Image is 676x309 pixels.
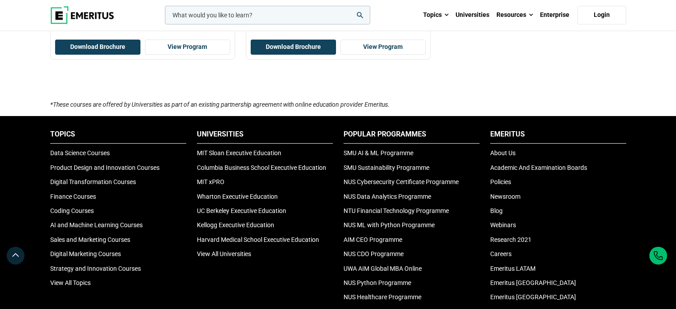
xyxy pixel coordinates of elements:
button: Download Brochure [55,40,140,55]
a: Emeritus [GEOGRAPHIC_DATA] [490,279,576,286]
a: View Program [145,40,230,55]
a: Blog [490,207,503,214]
a: View All Universities [197,250,251,257]
a: About Us [490,149,516,157]
i: *These courses are offered by Universities as part of an existing partnership agreement with onli... [50,101,390,108]
a: Newsroom [490,193,520,200]
a: NUS CDO Programme [344,250,404,257]
a: View Program [340,40,426,55]
a: SMU AI & ML Programme [344,149,413,157]
a: UWA AIM Global MBA Online [344,265,422,272]
a: MIT xPRO [197,178,224,185]
a: Harvard Medical School Executive Education [197,236,319,243]
a: Digital Marketing Courses [50,250,121,257]
a: View All Topics [50,279,91,286]
a: NUS ML with Python Programme [344,221,435,229]
a: Policies [490,178,511,185]
a: Wharton Executive Education [197,193,278,200]
input: woocommerce-product-search-field-0 [165,6,370,24]
a: NUS Healthcare Programme [344,293,421,301]
a: AIM CEO Programme [344,236,402,243]
a: NUS Cybersecurity Certificate Programme [344,178,459,185]
a: Academic And Examination Boards [490,164,587,171]
a: NUS Data Analytics Programme [344,193,431,200]
a: Data Science Courses [50,149,110,157]
a: Careers [490,250,512,257]
a: NTU Financial Technology Programme [344,207,449,214]
a: AI and Machine Learning Courses [50,221,143,229]
a: SMU Sustainability Programme [344,164,429,171]
a: NUS Python Programme [344,279,411,286]
a: Columbia Business School Executive Education [197,164,326,171]
a: MIT Sloan Executive Education [197,149,281,157]
a: Coding Courses [50,207,94,214]
a: Kellogg Executive Education [197,221,274,229]
a: Finance Courses [50,193,96,200]
button: Download Brochure [251,40,336,55]
a: Strategy and Innovation Courses [50,265,141,272]
a: Product Design and Innovation Courses [50,164,160,171]
a: Login [577,6,626,24]
a: Research 2021 [490,236,532,243]
a: UC Berkeley Executive Education [197,207,286,214]
a: Digital Transformation Courses [50,178,136,185]
a: Emeritus LATAM [490,265,536,272]
a: Webinars [490,221,516,229]
a: Emeritus [GEOGRAPHIC_DATA] [490,293,576,301]
a: Sales and Marketing Courses [50,236,130,243]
